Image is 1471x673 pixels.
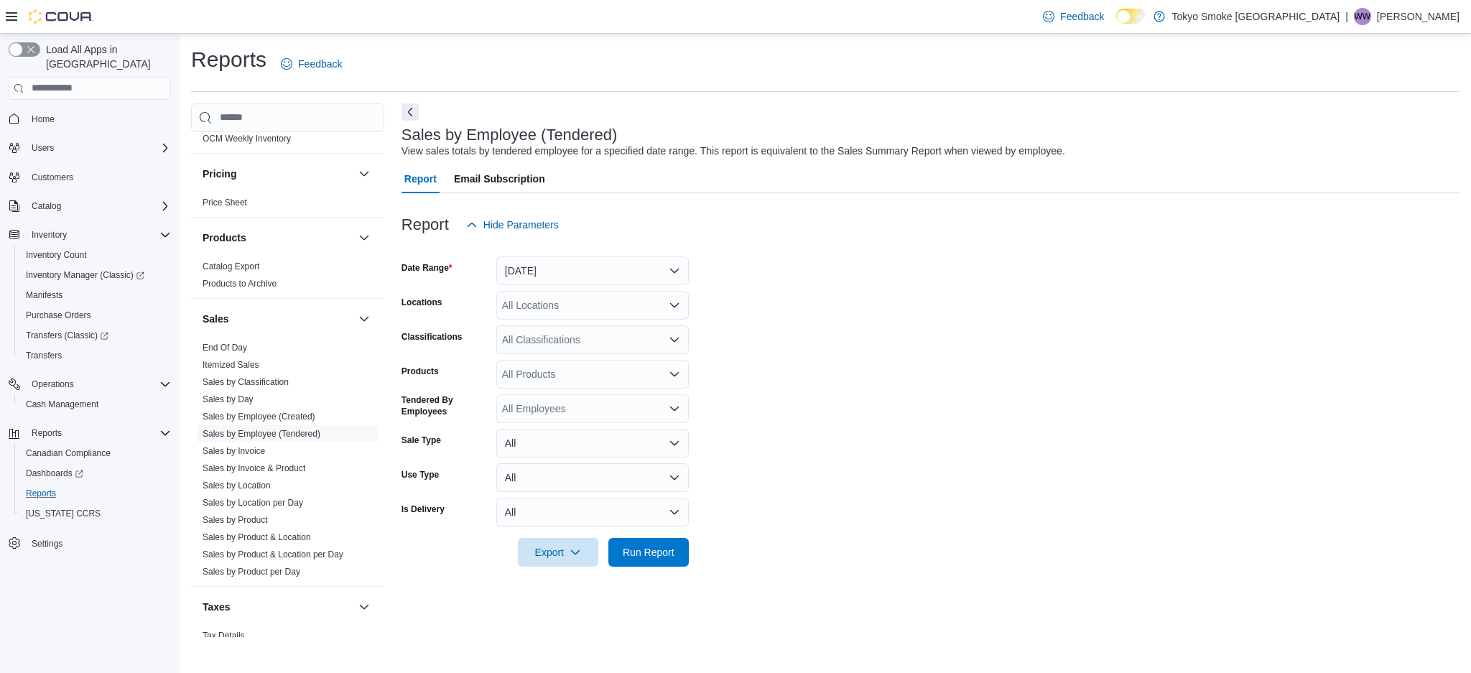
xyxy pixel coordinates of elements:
[203,133,291,144] span: OCM Weekly Inventory
[20,327,114,344] a: Transfers (Classic)
[203,515,268,525] a: Sales by Product
[1060,9,1104,24] span: Feedback
[356,229,373,246] button: Products
[3,108,177,129] button: Home
[203,514,268,526] span: Sales by Product
[26,350,62,361] span: Transfers
[20,465,171,482] span: Dashboards
[26,535,68,552] a: Settings
[32,142,54,154] span: Users
[26,424,68,442] button: Reports
[32,113,55,125] span: Home
[203,446,265,456] a: Sales by Invoice
[203,463,305,473] a: Sales by Invoice & Product
[203,532,311,543] span: Sales by Product & Location
[26,111,60,128] a: Home
[203,342,247,353] span: End Of Day
[402,216,449,233] h3: Report
[26,168,171,186] span: Customers
[1345,8,1348,25] p: |
[203,412,315,422] a: Sales by Employee (Created)
[14,265,177,285] a: Inventory Manager (Classic)
[26,508,101,519] span: [US_STATE] CCRS
[669,403,680,414] button: Open list of options
[1354,8,1371,25] div: Wyatt Wilson
[20,505,171,522] span: Washington CCRS
[496,463,689,492] button: All
[26,269,144,281] span: Inventory Manager (Classic)
[26,376,80,393] button: Operations
[26,110,171,128] span: Home
[14,443,177,463] button: Canadian Compliance
[402,435,441,446] label: Sale Type
[14,305,177,325] button: Purchase Orders
[356,165,373,182] button: Pricing
[402,103,419,121] button: Next
[526,538,590,567] span: Export
[356,310,373,328] button: Sales
[191,627,384,667] div: Taxes
[26,399,98,410] span: Cash Management
[203,376,289,388] span: Sales by Classification
[454,164,545,193] span: Email Subscription
[203,231,246,245] h3: Products
[20,347,171,364] span: Transfers
[26,424,171,442] span: Reports
[191,194,384,217] div: Pricing
[32,229,67,241] span: Inventory
[669,334,680,345] button: Open list of options
[20,445,116,462] a: Canadian Compliance
[623,545,674,560] span: Run Report
[203,567,300,577] a: Sales by Product per Day
[203,343,247,353] a: End Of Day
[203,549,343,560] a: Sales by Product & Location per Day
[14,463,177,483] a: Dashboards
[26,330,108,341] span: Transfers (Classic)
[203,134,291,144] a: OCM Weekly Inventory
[483,218,559,232] span: Hide Parameters
[14,345,177,366] button: Transfers
[203,600,231,614] h3: Taxes
[191,45,266,74] h1: Reports
[20,307,97,324] a: Purchase Orders
[40,42,171,71] span: Load All Apps in [GEOGRAPHIC_DATA]
[20,327,171,344] span: Transfers (Classic)
[203,198,247,208] a: Price Sheet
[402,503,445,515] label: Is Delivery
[275,50,348,78] a: Feedback
[518,538,598,567] button: Export
[3,423,177,443] button: Reports
[20,287,171,304] span: Manifests
[26,447,111,459] span: Canadian Compliance
[20,246,171,264] span: Inventory Count
[402,331,463,343] label: Classifications
[203,360,259,370] a: Itemized Sales
[460,210,565,239] button: Hide Parameters
[20,485,171,502] span: Reports
[203,549,343,560] span: Sales by Product & Location per Day
[26,139,171,157] span: Users
[26,289,62,301] span: Manifests
[32,427,62,439] span: Reports
[26,198,67,215] button: Catalog
[203,566,300,577] span: Sales by Product per Day
[1355,8,1371,25] span: WW
[32,538,62,549] span: Settings
[496,498,689,526] button: All
[402,366,439,377] label: Products
[20,396,171,413] span: Cash Management
[203,231,353,245] button: Products
[203,167,353,181] button: Pricing
[9,103,171,591] nav: Complex example
[203,630,245,641] span: Tax Details
[20,445,171,462] span: Canadian Compliance
[20,307,171,324] span: Purchase Orders
[14,245,177,265] button: Inventory Count
[203,532,311,542] a: Sales by Product & Location
[203,463,305,474] span: Sales by Invoice & Product
[496,256,689,285] button: [DATE]
[203,497,303,509] span: Sales by Location per Day
[402,144,1065,159] div: View sales totals by tendered employee for a specified date range. This report is equivalent to t...
[203,445,265,457] span: Sales by Invoice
